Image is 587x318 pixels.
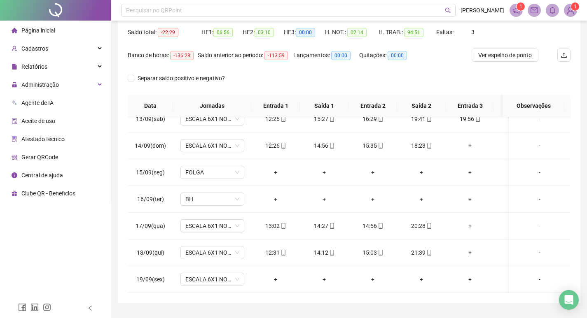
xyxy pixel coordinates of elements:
div: + [501,195,536,204]
div: + [452,221,488,230]
sup: 1 [517,2,525,11]
span: mobile [377,143,384,149]
div: 18:23 [404,141,439,150]
div: + [258,195,293,204]
div: 14:27 [306,221,342,230]
div: 22:40 [501,114,536,123]
div: HE 3: [284,28,325,37]
div: 15:03 [355,248,391,257]
div: + [404,275,439,284]
th: Saída 3 [494,95,543,117]
div: + [355,275,391,284]
span: -113:59 [264,51,288,60]
span: bell [549,7,556,14]
div: 14:56 [355,221,391,230]
th: Saída 1 [300,95,348,117]
span: 17/09(qua) [136,223,165,229]
span: -22:29 [158,28,178,37]
span: 94:51 [404,28,423,37]
span: mobile [328,116,335,122]
span: upload [561,52,567,58]
div: - [515,221,564,230]
span: mobile [280,116,286,122]
div: Saldo total: [128,28,201,37]
span: Administração [21,81,59,88]
span: lock [12,82,17,88]
span: audit [12,118,17,124]
div: + [501,168,536,177]
div: 12:26 [258,141,293,150]
div: - [515,114,564,123]
span: 15/09(seg) [136,169,165,176]
span: mobile [426,143,432,149]
span: 1 [574,4,577,9]
div: - [515,195,564,204]
span: 18/09(qui) [137,249,164,256]
span: mobile [426,223,432,229]
span: Central de ajuda [21,172,63,179]
span: 03:10 [255,28,274,37]
div: + [355,168,391,177]
th: Entrada 2 [348,95,397,117]
span: mobile [474,116,481,122]
span: mobile [328,143,335,149]
div: 21:39 [404,248,439,257]
th: Saída 2 [397,95,446,117]
span: file [12,64,17,70]
span: mobile [280,223,286,229]
span: BH [185,193,239,205]
div: + [452,275,488,284]
div: 14:56 [306,141,342,150]
div: 13:02 [258,221,293,230]
div: - [515,168,564,177]
span: mobile [377,250,384,255]
div: + [404,195,439,204]
span: [PERSON_NAME] [461,6,505,15]
span: user-add [12,46,17,51]
span: instagram [43,303,51,311]
span: Atestado técnico [21,136,65,142]
span: mobile [328,250,335,255]
span: 14/09(dom) [135,142,166,149]
button: Ver espelho de ponto [472,49,538,62]
span: ESCALA 6X1 NOITE 4 PONTOS [185,113,239,125]
th: Data [128,95,173,117]
div: 15:27 [306,114,342,123]
div: + [306,195,342,204]
div: + [306,168,342,177]
span: Faltas: [436,29,455,35]
div: + [501,141,536,150]
span: Relatórios [21,63,47,70]
span: mobile [377,223,384,229]
div: - [515,248,564,257]
div: H. TRAB.: [379,28,436,37]
div: 14:12 [306,248,342,257]
div: + [452,248,488,257]
span: 00:00 [388,51,407,60]
div: Lançamentos: [293,51,359,60]
div: + [452,168,488,177]
div: - [515,141,564,150]
span: FOLGA [185,166,239,179]
th: Entrada 1 [251,95,300,117]
span: search [445,7,451,14]
div: H. NOT.: [325,28,379,37]
div: Saldo anterior ao período: [198,51,293,60]
div: Open Intercom Messenger [559,290,579,310]
div: + [355,195,391,204]
span: mobile [426,116,432,122]
span: Ver espelho de ponto [478,51,532,60]
div: 19:56 [452,114,488,123]
span: Observações [509,101,558,110]
span: 13/09(sáb) [136,116,165,122]
div: 20:28 [404,221,439,230]
span: info-circle [12,172,17,178]
sup: Atualize o seu contato no menu Meus Dados [571,2,579,11]
div: + [501,248,536,257]
span: Aceite de uso [21,118,55,124]
div: + [501,221,536,230]
span: mobile [377,116,384,122]
div: + [452,141,488,150]
div: HE 1: [201,28,243,37]
span: -136:28 [170,51,194,60]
